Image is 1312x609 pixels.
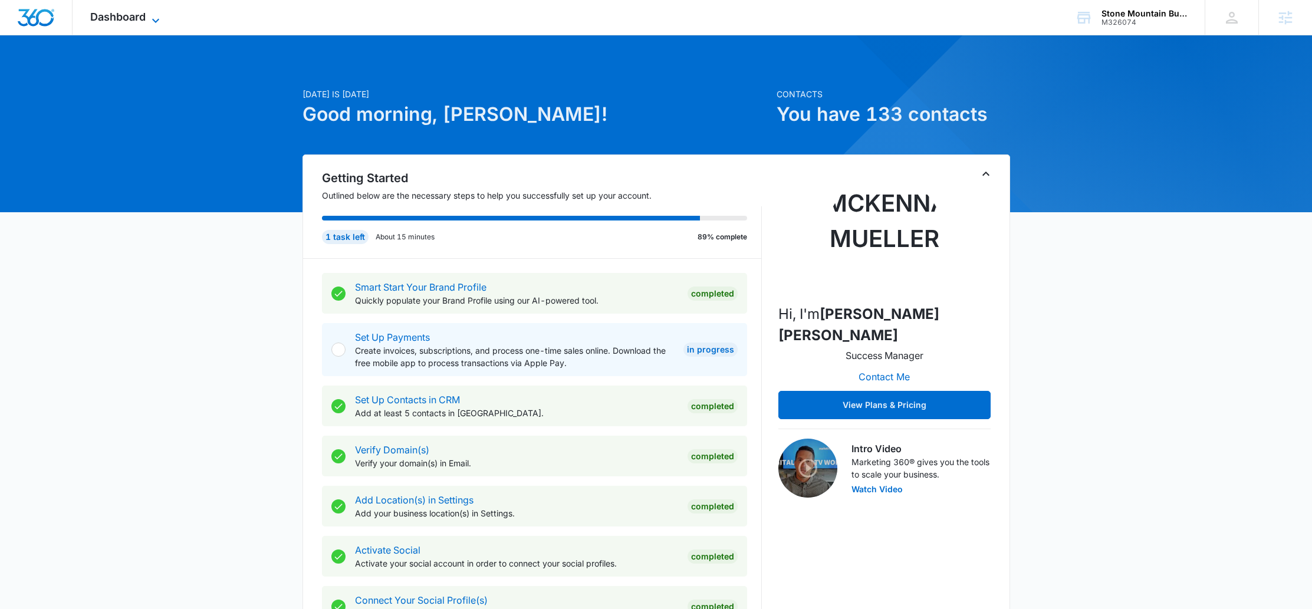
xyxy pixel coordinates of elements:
p: 89% complete [698,232,747,242]
img: tab_domain_overview_orange.svg [32,68,41,78]
a: Smart Start Your Brand Profile [355,281,486,293]
button: Contact Me [847,363,922,391]
div: Completed [688,287,738,301]
div: Domain Overview [45,70,106,77]
p: Create invoices, subscriptions, and process one-time sales online. Download the free mobile app t... [355,344,674,369]
p: [DATE] is [DATE] [302,88,770,100]
div: 1 task left [322,230,369,244]
p: Add at least 5 contacts in [GEOGRAPHIC_DATA]. [355,407,678,419]
p: Contacts [777,88,1010,100]
div: v 4.0.25 [33,19,58,28]
h1: You have 133 contacts [777,100,1010,129]
p: Quickly populate your Brand Profile using our AI-powered tool. [355,294,678,307]
img: Intro Video [778,439,837,498]
div: Completed [688,399,738,413]
div: account id [1101,18,1188,27]
p: Hi, I'm [778,304,991,346]
a: Activate Social [355,544,420,556]
button: Watch Video [851,485,903,493]
img: McKenna Mueller [826,176,943,294]
img: website_grey.svg [19,31,28,40]
a: Set Up Payments [355,331,430,343]
div: Keywords by Traffic [130,70,199,77]
a: Verify Domain(s) [355,444,429,456]
a: Set Up Contacts in CRM [355,394,460,406]
p: Add your business location(s) in Settings. [355,507,678,519]
p: About 15 minutes [376,232,435,242]
p: Activate your social account in order to connect your social profiles. [355,557,678,570]
p: Outlined below are the necessary steps to help you successfully set up your account. [322,189,762,202]
p: Success Manager [846,348,923,363]
div: Completed [688,449,738,463]
h2: Getting Started [322,169,762,187]
div: Completed [688,549,738,564]
h1: Good morning, [PERSON_NAME]! [302,100,770,129]
div: In Progress [683,343,738,357]
a: Add Location(s) in Settings [355,494,473,506]
h3: Intro Video [851,442,991,456]
div: account name [1101,9,1188,18]
p: Verify your domain(s) in Email. [355,457,678,469]
img: tab_keywords_by_traffic_grey.svg [117,68,127,78]
a: Connect Your Social Profile(s) [355,594,488,606]
span: Dashboard [90,11,146,23]
img: logo_orange.svg [19,19,28,28]
p: Marketing 360® gives you the tools to scale your business. [851,456,991,480]
div: Completed [688,499,738,513]
button: Toggle Collapse [979,167,993,181]
button: View Plans & Pricing [778,391,991,419]
strong: [PERSON_NAME] [PERSON_NAME] [778,305,939,344]
div: Domain: [DOMAIN_NAME] [31,31,130,40]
